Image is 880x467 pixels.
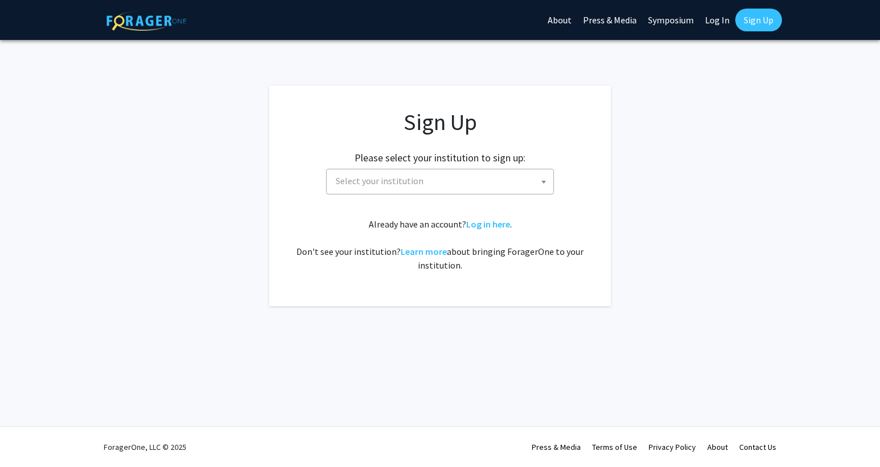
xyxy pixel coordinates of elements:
[336,175,423,186] span: Select your institution
[466,218,510,230] a: Log in here
[331,169,553,193] span: Select your institution
[739,442,776,452] a: Contact Us
[355,152,525,164] h2: Please select your institution to sign up:
[707,442,728,452] a: About
[592,442,637,452] a: Terms of Use
[326,169,554,194] span: Select your institution
[292,108,588,136] h1: Sign Up
[292,217,588,272] div: Already have an account? . Don't see your institution? about bringing ForagerOne to your institut...
[401,246,447,257] a: Learn more about bringing ForagerOne to your institution
[104,427,186,467] div: ForagerOne, LLC © 2025
[532,442,581,452] a: Press & Media
[107,11,186,31] img: ForagerOne Logo
[649,442,696,452] a: Privacy Policy
[735,9,782,31] a: Sign Up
